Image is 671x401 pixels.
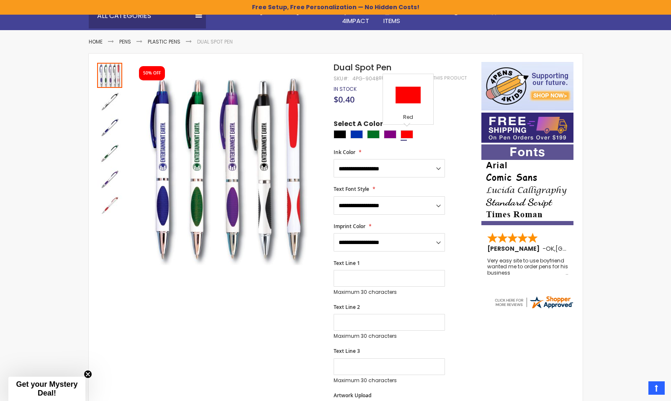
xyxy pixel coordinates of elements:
span: - , [542,244,617,253]
span: Text Line 2 [334,303,360,311]
img: 4pens.com widget logo [494,295,574,310]
div: Blue [350,130,363,139]
div: Black [334,130,346,139]
div: Dual Spot Pen [97,140,123,166]
span: Artwork Upload [334,392,371,399]
img: Dual Spot Pen [97,141,122,166]
div: Dual Spot Pen [97,88,123,114]
img: 4pens 4 kids [481,62,573,111]
img: Dual Spot Pen [131,74,322,265]
div: Dual Spot Pen [97,114,123,140]
div: 4PG-9048 [352,75,379,82]
p: Maximum 30 characters [334,289,445,296]
span: 4PROMOTIONAL ITEMS [383,8,440,25]
span: Text Line 3 [334,347,360,355]
span: Blog [540,8,557,17]
span: 4Pens 4impact [342,8,370,25]
a: Plastic Pens [148,38,180,45]
div: Very easy site to use boyfriend wanted me to order pens for his business [487,258,568,276]
span: Text Font Style [334,185,369,193]
img: Dual Spot Pen [97,115,122,140]
a: 4Pens4impact [335,3,377,31]
span: Pencils [305,8,329,17]
div: Dual Spot Pen [97,166,123,192]
div: Availability [334,86,357,93]
div: 50% OFF [143,70,161,76]
p: Maximum 30 characters [334,333,445,339]
a: 4PROMOTIONALITEMS [377,3,447,31]
a: Top [648,381,665,395]
span: $0.40 [334,94,355,105]
div: Red [385,114,431,122]
img: Dual Spot Pen [97,193,122,218]
a: Pens [119,38,131,45]
button: Close teaser [84,370,92,378]
a: 4pens.com certificate URL [494,304,574,311]
span: Text Line 1 [334,260,360,267]
strong: SKU [334,75,349,82]
span: Dual Spot Pen [334,62,391,73]
li: Dual Spot Pen [197,39,233,45]
div: Green [367,130,380,139]
span: Select A Color [334,119,383,131]
a: Home [89,38,103,45]
span: Specials [500,8,527,17]
img: Free shipping on orders over $199 [481,113,573,143]
div: Dual Spot Pen [97,62,123,88]
span: Get your Mystery Deal! [16,380,77,397]
span: Pens [269,8,283,17]
span: OK [546,244,554,253]
span: Ink Color [334,149,355,156]
div: Dual Spot Pen [97,192,122,218]
span: [PERSON_NAME] [487,244,542,253]
p: Maximum 30 characters [334,377,445,384]
img: Dual Spot Pen [97,89,122,114]
div: Get your Mystery Deal!Close teaser [8,377,85,401]
div: All Categories [89,3,206,28]
img: Dual Spot Pen [97,167,122,192]
div: Purple [384,130,396,139]
span: [GEOGRAPHIC_DATA] [555,244,617,253]
img: font-personalization-examples [481,144,573,225]
span: Imprint Color [334,223,365,230]
div: Red [401,130,413,139]
span: Rush [462,8,478,17]
span: In stock [334,85,357,93]
span: Home [230,8,247,17]
a: Be the first to review this product [379,75,467,81]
